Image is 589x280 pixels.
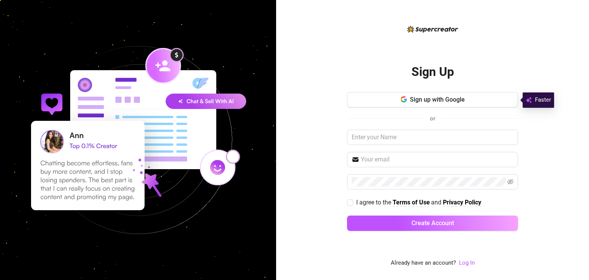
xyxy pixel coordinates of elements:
a: Privacy Policy [443,199,481,207]
img: logo-BBDzfeDw.svg [407,26,458,33]
span: Already have an account? [391,259,456,268]
span: Faster [535,96,551,105]
a: Log In [459,259,475,266]
input: Your email [361,155,513,164]
img: signup-background-D0MIrEPF.svg [5,7,271,273]
span: Sign up with Google [410,96,465,103]
strong: Terms of Use [393,199,430,206]
span: Create Account [411,219,454,227]
a: Terms of Use [393,199,430,207]
span: and [431,199,443,206]
h2: Sign Up [411,64,454,80]
span: or [430,115,435,122]
input: Enter your Name [347,130,518,145]
span: I agree to the [356,199,393,206]
button: Sign up with Google [347,92,518,107]
span: eye-invisible [507,179,513,185]
img: svg%3e [526,96,532,105]
button: Create Account [347,216,518,231]
strong: Privacy Policy [443,199,481,206]
a: Log In [459,259,475,268]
